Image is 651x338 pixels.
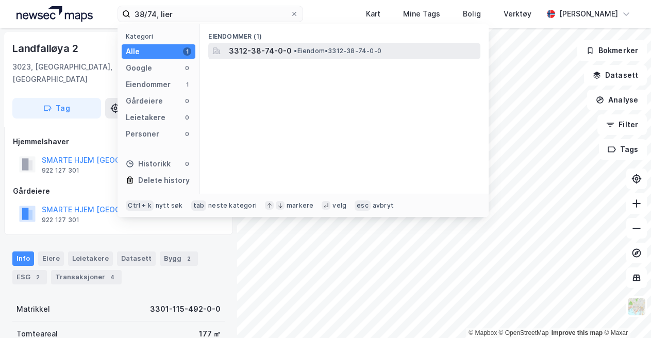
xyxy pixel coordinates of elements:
div: 922 127 301 [42,166,79,175]
div: Eiendommer (1) [200,24,489,43]
div: Delete history [138,174,190,187]
div: Transaksjoner [51,270,122,284]
div: Eiere [38,251,64,266]
div: 3301-115-492-0-0 [150,303,221,315]
div: Kategori [126,32,195,40]
button: Tags [599,139,647,160]
input: Søk på adresse, matrikkel, gårdeiere, leietakere eller personer [130,6,290,22]
div: Bygg [160,251,198,266]
div: 0 [183,130,191,138]
div: Mine Tags [403,8,440,20]
div: Personer [126,128,159,140]
div: 4 [107,272,118,282]
button: Tag [12,98,101,119]
a: OpenStreetMap [499,329,549,336]
div: Alle [126,45,140,58]
div: avbryt [373,201,394,210]
div: velg [332,201,346,210]
div: Eiendommer [126,78,171,91]
a: Improve this map [552,329,603,336]
div: Bolig [463,8,481,20]
div: 2 [183,253,194,264]
div: 0 [183,160,191,168]
div: Kart [366,8,380,20]
div: ESG [12,270,47,284]
img: logo.a4113a55bc3d86da70a041830d287a7e.svg [16,6,93,22]
span: Eiendom • 3312-38-74-0-0 [294,47,381,55]
div: tab [191,200,207,211]
a: Mapbox [469,329,497,336]
div: markere [287,201,313,210]
div: Ctrl + k [126,200,154,211]
button: Datasett [584,65,647,86]
div: Gårdeiere [126,95,163,107]
div: Verktøy [504,8,531,20]
iframe: Chat Widget [599,289,651,338]
div: Historikk [126,158,171,170]
button: Analyse [587,90,647,110]
div: Kontrollprogram for chat [599,289,651,338]
div: Leietakere [126,111,165,124]
div: neste kategori [208,201,257,210]
div: 1 [183,47,191,56]
div: Leietakere [68,251,113,266]
div: 2 [32,272,43,282]
div: 922 127 301 [42,216,79,224]
div: 1 [183,80,191,89]
div: [PERSON_NAME] [559,8,618,20]
div: Hjemmelshaver [13,136,224,148]
span: 3312-38-74-0-0 [229,45,292,57]
div: esc [355,200,371,211]
div: Gårdeiere [13,185,224,197]
button: Bokmerker [577,40,647,61]
div: Landfalløya 2 [12,40,80,57]
div: Google [126,62,152,74]
div: nytt søk [156,201,183,210]
div: Datasett [117,251,156,266]
div: Info [12,251,34,266]
div: Matrikkel [16,303,50,315]
div: 3023, [GEOGRAPHIC_DATA], [GEOGRAPHIC_DATA] [12,61,166,86]
span: • [294,47,297,55]
div: 0 [183,113,191,122]
div: 0 [183,97,191,105]
div: 0 [183,64,191,72]
button: Filter [597,114,647,135]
